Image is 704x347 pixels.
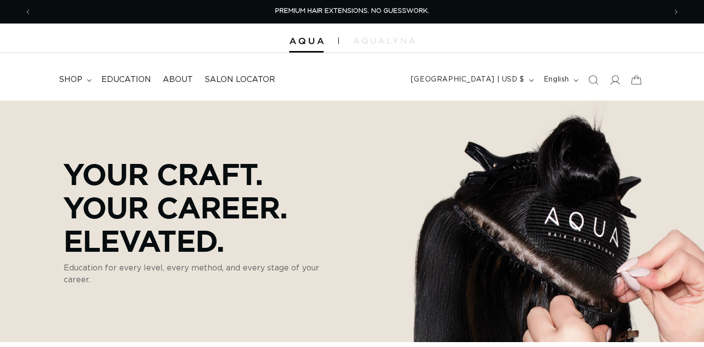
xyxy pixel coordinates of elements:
[204,75,275,85] span: Salon Locator
[289,38,324,45] img: Aqua Hair Extensions
[411,75,525,85] span: [GEOGRAPHIC_DATA] | USD $
[64,157,343,257] p: Your Craft. Your Career. Elevated.
[163,75,193,85] span: About
[96,69,157,91] a: Education
[353,38,415,44] img: aqualyna.com
[53,69,96,91] summary: shop
[275,8,429,14] span: PREMIUM HAIR EXTENSIONS. NO GUESSWORK.
[582,69,604,91] summary: Search
[64,262,343,286] p: Education for every level, every method, and every stage of your career.
[544,75,569,85] span: English
[405,71,538,89] button: [GEOGRAPHIC_DATA] | USD $
[157,69,199,91] a: About
[17,2,39,21] button: Previous announcement
[101,75,151,85] span: Education
[199,69,281,91] a: Salon Locator
[538,71,582,89] button: English
[665,2,687,21] button: Next announcement
[59,75,82,85] span: shop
